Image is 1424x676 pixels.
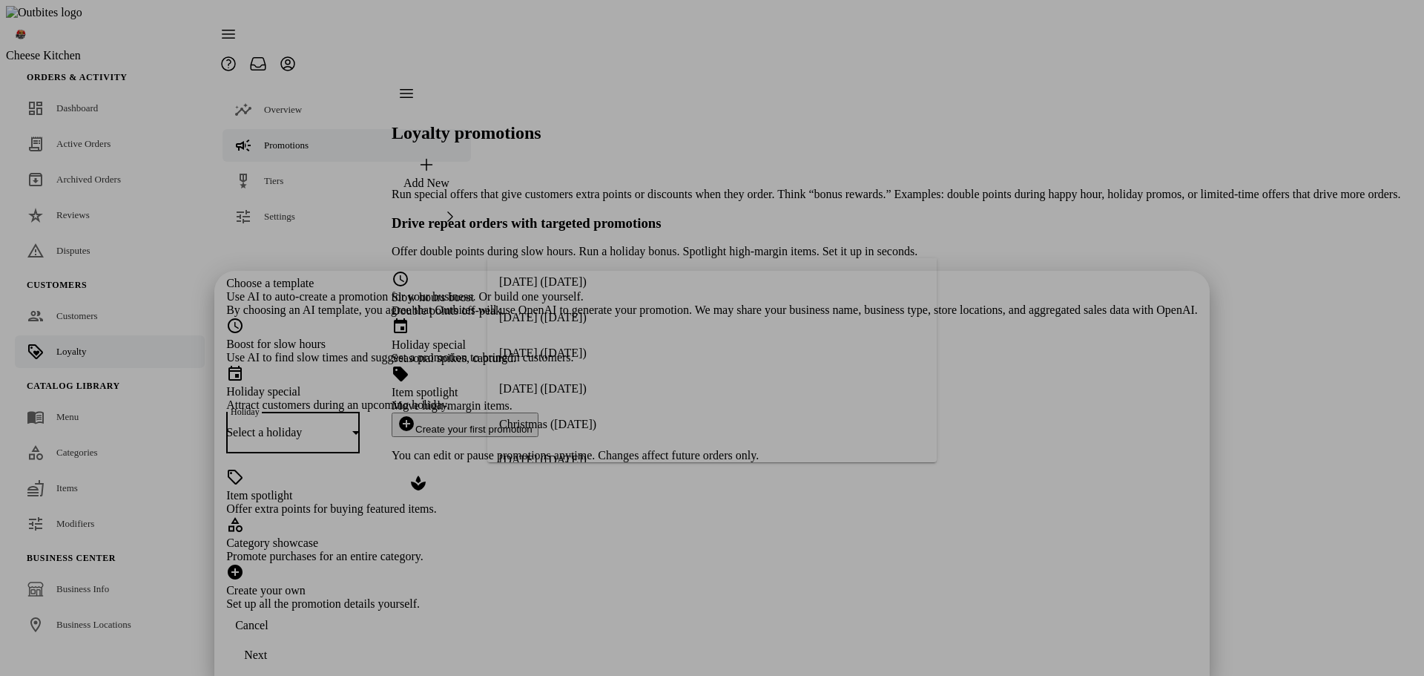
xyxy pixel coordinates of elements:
[499,275,587,289] span: [DATE] ([DATE])
[499,311,587,324] span: [DATE] ([DATE])
[499,347,587,360] span: [DATE] ([DATE])
[499,453,587,467] span: [DATE] ([DATE])
[499,382,587,396] span: [DATE] ([DATE])
[499,418,596,431] span: Christmas ([DATE])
